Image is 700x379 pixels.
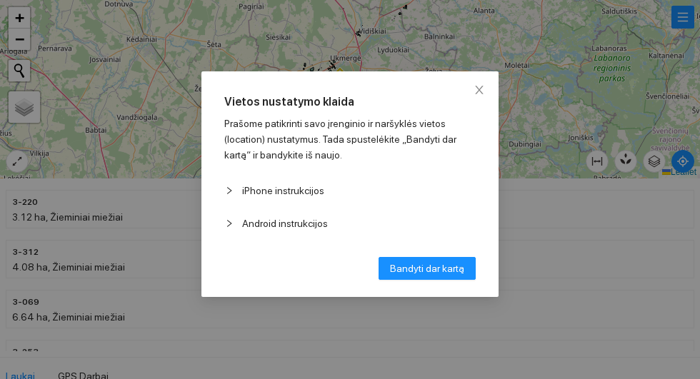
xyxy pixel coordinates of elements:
[242,183,475,198] span: iPhone instrukcijos
[225,219,234,228] span: right
[224,94,476,110] span: Vietos nustatymo klaida
[474,84,485,96] span: close
[225,186,234,195] span: right
[390,261,464,276] span: Bandyti dar kartą
[224,118,456,161] span: Prašome patikrinti savo įrenginio ir naršyklės vietos (location) nustatymus. Tada spustelėkite „B...
[242,216,475,231] span: Android instrukcijos
[460,71,499,110] button: Close
[379,257,476,280] button: Bandyti dar kartą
